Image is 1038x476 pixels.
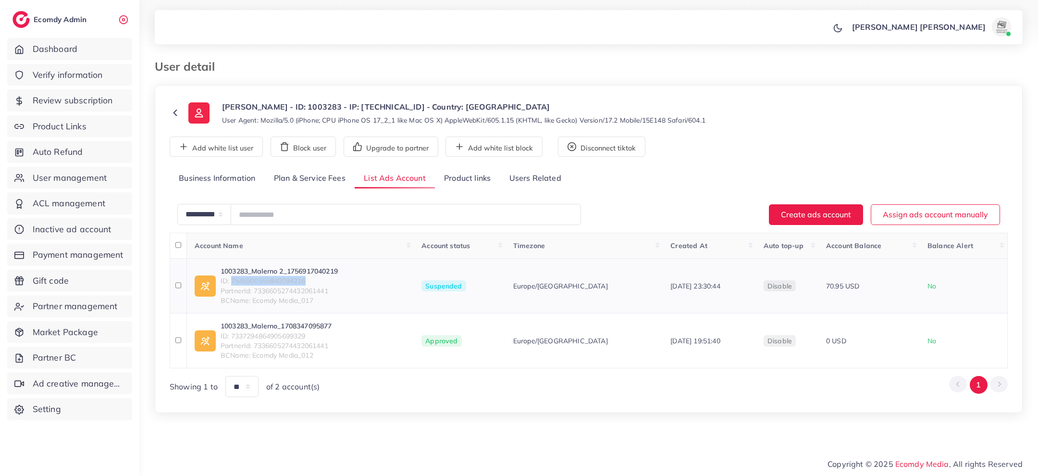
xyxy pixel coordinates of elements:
a: Partner BC [7,347,132,369]
a: Partner management [7,295,132,317]
a: Product Links [7,115,132,138]
span: Auto Refund [33,146,83,158]
a: Inactive ad account [7,218,132,240]
span: Dashboard [33,43,77,55]
span: Market Package [33,326,98,338]
span: Setting [33,403,61,415]
span: User management [33,172,107,184]
a: ACL management [7,192,132,214]
a: Setting [7,398,132,420]
a: logoEcomdy Admin [12,11,89,28]
span: Product Links [33,120,86,133]
img: avatar [992,17,1011,37]
span: Review subscription [33,94,113,107]
ul: Pagination [949,376,1008,394]
a: Verify information [7,64,132,86]
a: Gift code [7,270,132,292]
h2: Ecomdy Admin [34,15,89,24]
span: Partner BC [33,351,76,364]
a: Payment management [7,244,132,266]
span: Payment management [33,249,124,261]
a: [PERSON_NAME] [PERSON_NAME]avatar [847,17,1015,37]
span: Verify information [33,69,103,81]
span: Ad creative management [33,377,125,390]
span: Partner management [33,300,118,313]
span: ACL management [33,197,105,210]
a: Market Package [7,321,132,343]
p: [PERSON_NAME] [PERSON_NAME] [852,21,986,33]
span: Inactive ad account [33,223,111,236]
a: Review subscription [7,89,132,112]
a: User management [7,167,132,189]
a: Ad creative management [7,373,132,395]
a: Dashboard [7,38,132,60]
button: Go to page 1 [970,376,988,394]
img: logo [12,11,30,28]
a: Auto Refund [7,141,132,163]
span: Gift code [33,275,69,287]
